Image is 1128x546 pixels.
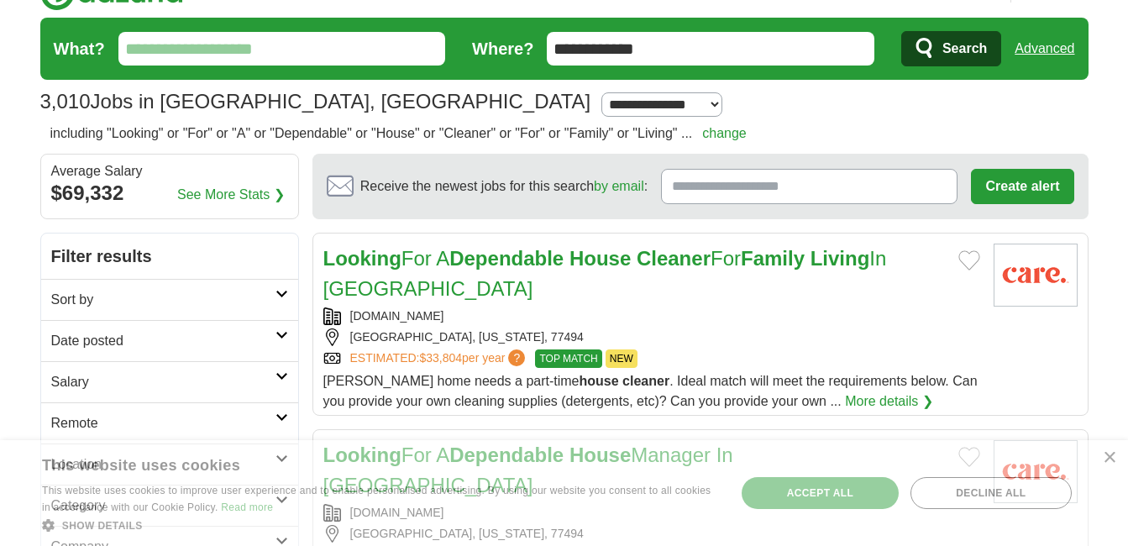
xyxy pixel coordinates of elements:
[741,247,805,270] strong: Family
[323,374,978,408] span: [PERSON_NAME] home needs a part-time . Ideal match will meet the requirements below. Can you prov...
[40,90,591,113] h1: Jobs in [GEOGRAPHIC_DATA], [GEOGRAPHIC_DATA]
[1103,452,1115,465] div: Close
[41,361,298,402] a: Salary
[742,477,899,509] div: Accept all
[508,349,525,366] span: ?
[40,87,91,117] span: 3,010
[942,32,987,66] span: Search
[221,501,273,513] a: Read more, opens a new window
[449,247,564,270] strong: Dependable
[569,247,631,270] strong: House
[51,165,288,178] div: Average Salary
[845,391,933,412] a: More details ❯
[594,179,644,193] a: by email
[622,374,669,388] strong: cleaner
[54,36,105,61] label: What?
[702,126,747,140] a: change
[41,234,298,279] h2: Filter results
[41,279,298,320] a: Sort by
[811,247,870,270] strong: Living
[41,320,298,361] a: Date posted
[42,485,711,513] span: This website uses cookies to improve user experience and to enable personalised advertising. By u...
[41,402,298,444] a: Remote
[971,169,1073,204] button: Create alert
[901,31,1001,66] button: Search
[50,123,747,144] h2: including "Looking" or "For" or "A" or "Dependable" or "House" or "Cleaner" or "For" or "Family" ...
[323,247,401,270] strong: Looking
[606,349,637,368] span: NEW
[350,309,444,323] a: [DOMAIN_NAME]
[51,290,275,310] h2: Sort by
[42,517,715,533] div: Show details
[62,520,143,532] span: Show details
[994,244,1078,307] img: Care.com logo
[323,328,980,346] div: [GEOGRAPHIC_DATA], [US_STATE], 77494
[1015,32,1074,66] a: Advanced
[419,351,462,365] span: $33,804
[360,176,648,197] span: Receive the newest jobs for this search :
[51,331,275,351] h2: Date posted
[910,477,1072,509] div: Decline all
[51,178,288,208] div: $69,332
[42,450,673,475] div: This website uses cookies
[637,247,711,270] strong: Cleaner
[323,247,887,300] a: LookingFor ADependable House CleanerForFamily LivingIn [GEOGRAPHIC_DATA]
[177,185,285,205] a: See More Stats ❯
[580,374,619,388] strong: house
[51,413,275,433] h2: Remote
[535,349,601,368] span: TOP MATCH
[51,372,275,392] h2: Salary
[472,36,533,61] label: Where?
[958,250,980,270] button: Add to favorite jobs
[350,349,529,368] a: ESTIMATED:$33,804per year?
